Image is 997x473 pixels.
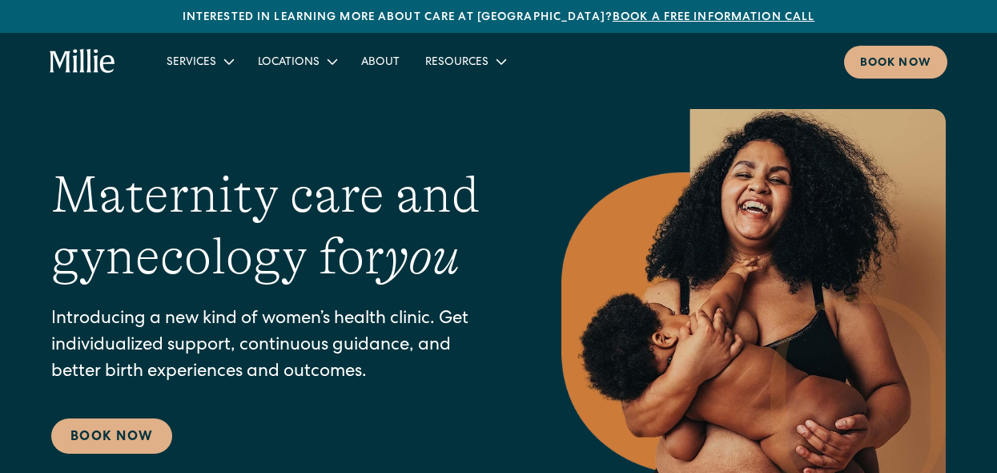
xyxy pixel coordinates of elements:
[613,12,814,23] a: Book a free information call
[412,48,517,75] div: Resources
[258,55,320,71] div: Locations
[384,228,460,285] em: you
[425,55,488,71] div: Resources
[154,48,245,75] div: Services
[245,48,348,75] div: Locations
[167,55,216,71] div: Services
[348,48,412,75] a: About
[51,164,497,288] h1: Maternity care and gynecology for
[860,55,931,72] div: Book now
[51,307,497,386] p: Introducing a new kind of women’s health clinic. Get individualized support, continuous guidance,...
[51,418,172,454] a: Book Now
[50,49,115,75] a: home
[844,46,947,79] a: Book now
